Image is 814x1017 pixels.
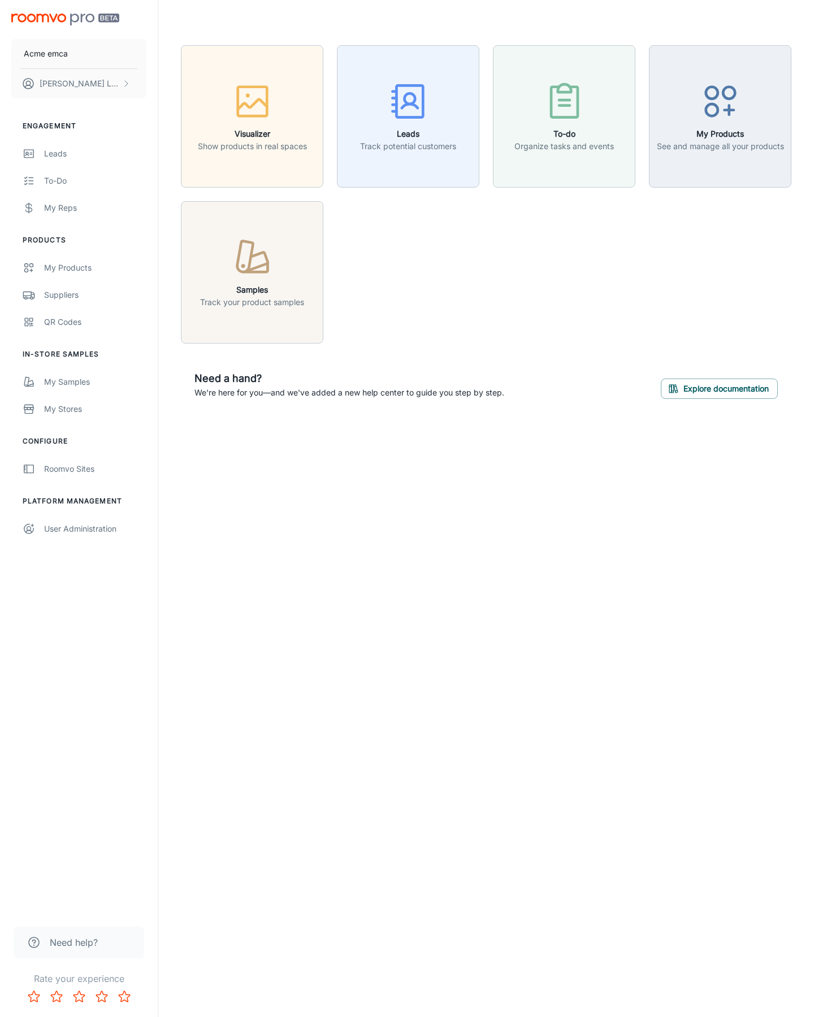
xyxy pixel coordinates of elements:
[198,128,307,140] h6: Visualizer
[181,201,323,344] button: SamplesTrack your product samples
[11,14,119,25] img: Roomvo PRO Beta
[181,266,323,277] a: SamplesTrack your product samples
[44,376,146,388] div: My Samples
[44,289,146,301] div: Suppliers
[11,39,146,68] button: Acme emca
[194,386,504,399] p: We're here for you—and we've added a new help center to guide you step by step.
[661,379,778,399] button: Explore documentation
[11,69,146,98] button: [PERSON_NAME] Leaptools
[337,110,479,121] a: LeadsTrack potential customers
[198,140,307,153] p: Show products in real spaces
[44,175,146,187] div: To-do
[493,45,635,188] button: To-doOrganize tasks and events
[649,110,791,121] a: My ProductsSee and manage all your products
[337,45,479,188] button: LeadsTrack potential customers
[44,147,146,160] div: Leads
[194,371,504,386] h6: Need a hand?
[181,45,323,188] button: VisualizerShow products in real spaces
[24,47,68,60] p: Acme emca
[44,262,146,274] div: My Products
[661,382,778,393] a: Explore documentation
[514,128,614,140] h6: To-do
[657,128,784,140] h6: My Products
[200,284,304,296] h6: Samples
[44,316,146,328] div: QR Codes
[360,128,456,140] h6: Leads
[200,296,304,308] p: Track your product samples
[360,140,456,153] p: Track potential customers
[40,77,119,90] p: [PERSON_NAME] Leaptools
[649,45,791,188] button: My ProductsSee and manage all your products
[514,140,614,153] p: Organize tasks and events
[44,403,146,415] div: My Stores
[493,110,635,121] a: To-doOrganize tasks and events
[657,140,784,153] p: See and manage all your products
[44,202,146,214] div: My Reps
